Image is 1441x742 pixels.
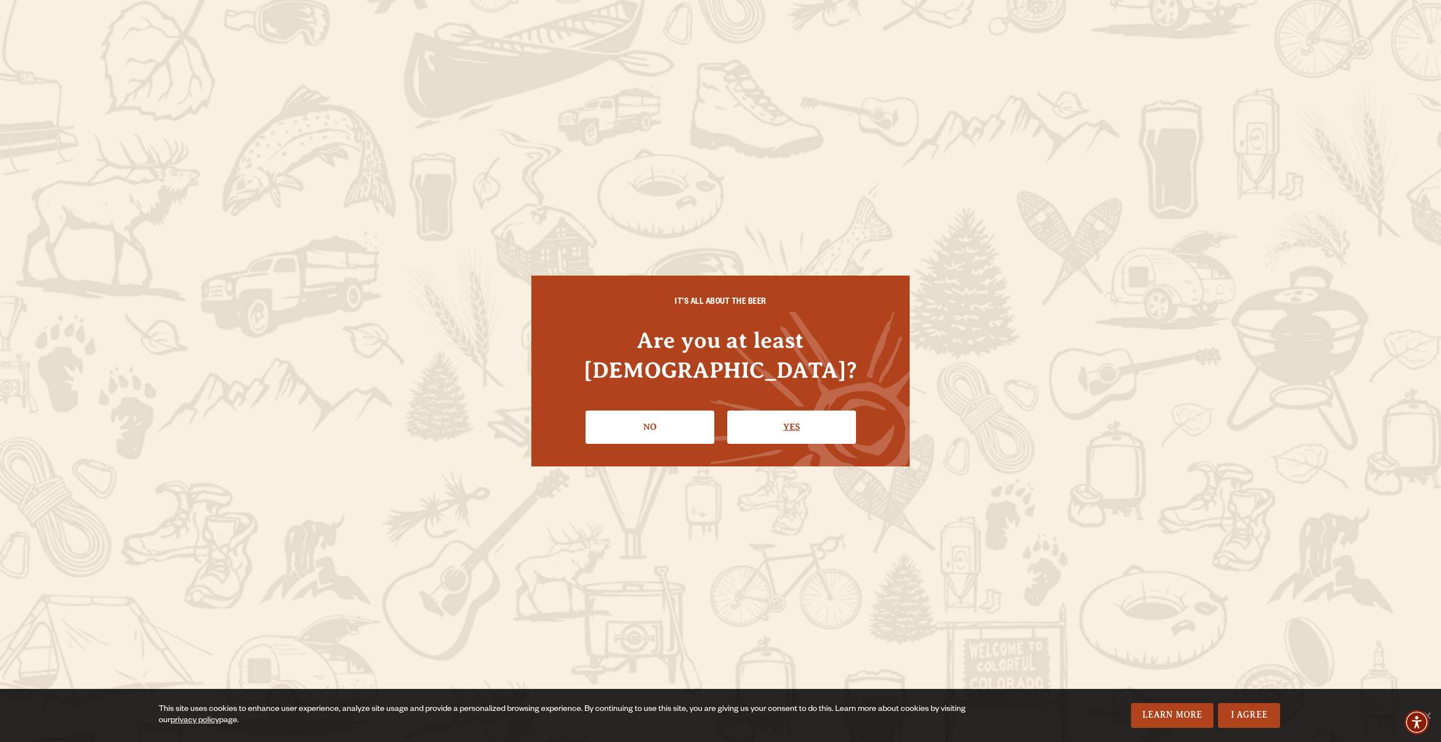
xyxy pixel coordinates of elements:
[1218,703,1280,728] a: I Agree
[727,411,856,443] a: Confirm I'm 21 or older
[171,717,219,726] a: privacy policy
[1131,703,1214,728] a: Learn More
[586,411,714,443] a: No
[1404,710,1429,735] div: Accessibility Menu
[159,704,989,727] div: This site uses cookies to enhance user experience, analyze site usage and provide a personalized ...
[554,298,887,308] h6: IT'S ALL ABOUT THE BEER
[554,325,887,385] h4: Are you at least [DEMOGRAPHIC_DATA]?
